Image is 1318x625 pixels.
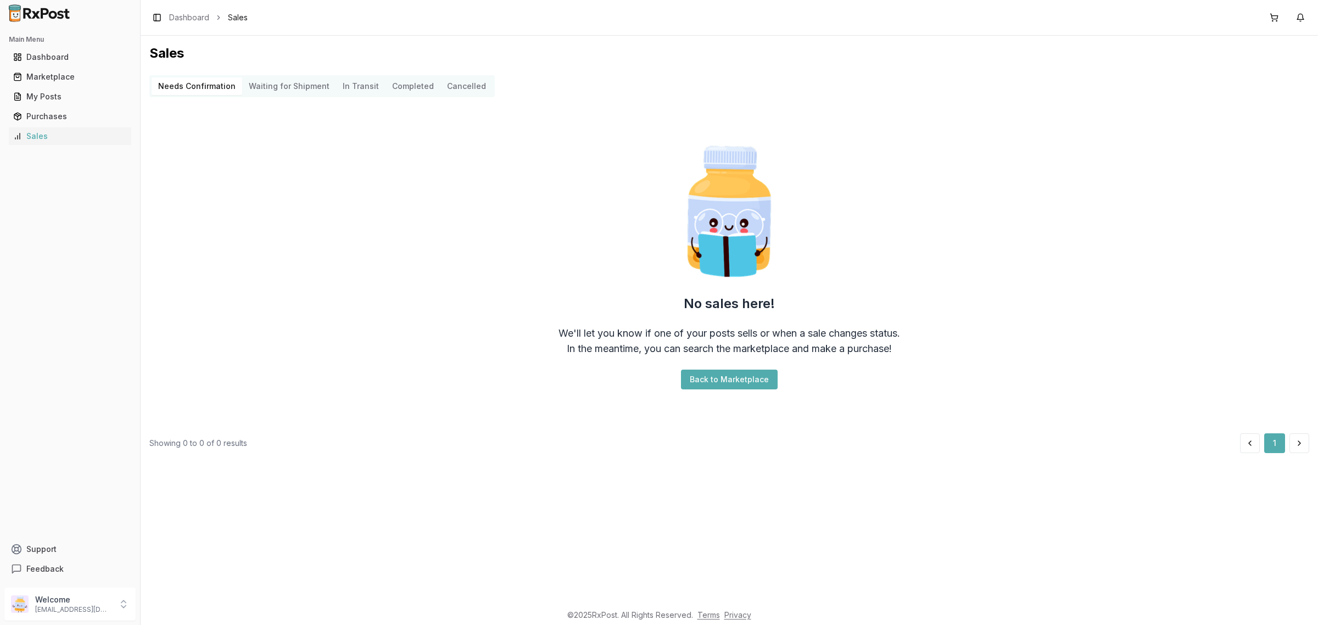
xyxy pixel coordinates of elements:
[13,91,127,102] div: My Posts
[149,44,1309,62] h1: Sales
[9,87,131,107] a: My Posts
[149,438,247,449] div: Showing 0 to 0 of 0 results
[336,77,386,95] button: In Transit
[440,77,493,95] button: Cancelled
[169,12,209,23] a: Dashboard
[152,77,242,95] button: Needs Confirmation
[559,326,900,341] div: We'll let you know if one of your posts sells or when a sale changes status.
[26,563,64,574] span: Feedback
[1264,433,1285,453] button: 1
[4,48,136,66] button: Dashboard
[169,12,248,23] nav: breadcrumb
[35,605,111,614] p: [EMAIL_ADDRESS][DOMAIN_NAME]
[681,370,778,389] button: Back to Marketplace
[228,12,248,23] span: Sales
[13,71,127,82] div: Marketplace
[13,111,127,122] div: Purchases
[724,610,751,620] a: Privacy
[9,126,131,146] a: Sales
[659,141,800,282] img: Smart Pill Bottle
[4,539,136,559] button: Support
[242,77,336,95] button: Waiting for Shipment
[386,77,440,95] button: Completed
[4,559,136,579] button: Feedback
[9,47,131,67] a: Dashboard
[697,610,720,620] a: Terms
[9,67,131,87] a: Marketplace
[4,108,136,125] button: Purchases
[567,341,892,356] div: In the meantime, you can search the marketplace and make a purchase!
[4,4,75,22] img: RxPost Logo
[35,594,111,605] p: Welcome
[4,88,136,105] button: My Posts
[9,107,131,126] a: Purchases
[13,131,127,142] div: Sales
[4,68,136,86] button: Marketplace
[684,295,775,312] h2: No sales here!
[4,127,136,145] button: Sales
[9,35,131,44] h2: Main Menu
[11,595,29,613] img: User avatar
[13,52,127,63] div: Dashboard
